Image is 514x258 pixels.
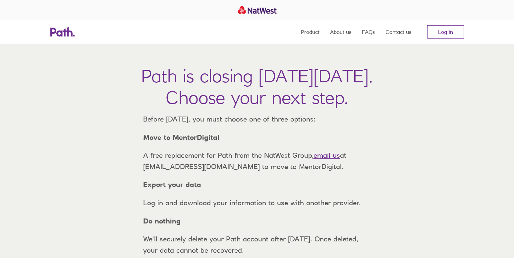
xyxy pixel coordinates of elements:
[330,20,351,44] a: About us
[143,133,219,141] strong: Move to MentorDigital
[362,20,375,44] a: FAQs
[138,197,376,209] p: Log in and download your information to use with another provider.
[138,114,376,125] p: Before [DATE], you must choose one of three options:
[141,65,373,108] h1: Path is closing [DATE][DATE]. Choose your next step.
[314,151,340,159] a: email us
[143,180,201,189] strong: Export your data
[138,150,376,172] p: A free replacement for Path from the NatWest Group, at [EMAIL_ADDRESS][DOMAIN_NAME] to move to Me...
[427,25,464,39] a: Log in
[138,233,376,256] p: We’ll securely delete your Path account after [DATE]. Once deleted, your data cannot be recovered.
[385,20,411,44] a: Contact us
[143,217,181,225] strong: Do nothing
[301,20,319,44] a: Product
